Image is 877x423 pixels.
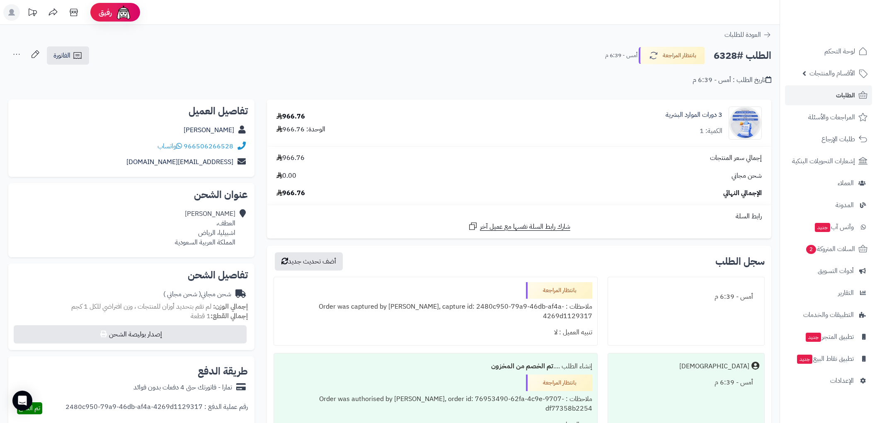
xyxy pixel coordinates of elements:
[65,402,248,414] div: رقم عملية الدفع : 2480c950-79a9-46db-af4a-4269d1129317
[803,309,854,321] span: التطبيقات والخدمات
[133,383,232,392] div: تمارا - فاتورتك حتى 4 دفعات بدون فوائد
[785,41,872,61] a: لوحة التحكم
[724,30,761,40] span: العودة للطلبات
[184,141,233,151] a: 966506266528
[15,106,248,116] h2: تفاصيل العميل
[279,299,592,324] div: ملاحظات : Order was captured by [PERSON_NAME], capture id: 2480c950-79a9-46db-af4a-4269d1129317
[723,189,762,198] span: الإجمالي النهائي
[785,349,872,369] a: تطبيق نقاط البيعجديد
[275,252,343,271] button: أضف تحديث جديد
[785,107,872,127] a: المراجعات والأسئلة
[126,157,233,167] a: [EMAIL_ADDRESS][DOMAIN_NAME]
[838,287,854,299] span: التقارير
[15,190,248,200] h2: عنوان الشحن
[184,125,234,135] a: [PERSON_NAME]
[15,270,248,280] h2: تفاصيل الشحن
[71,302,211,312] span: لم تقم بتحديد أوزان للمنتجات ، وزن افتراضي للكل 1 كجم
[99,7,112,17] span: رفيق
[785,305,872,325] a: التطبيقات والخدمات
[198,366,248,376] h2: طريقة الدفع
[679,362,749,371] div: [DEMOGRAPHIC_DATA]
[714,47,771,64] h2: الطلب #6328
[276,171,296,181] span: 0.00
[836,89,855,101] span: الطلبات
[805,331,854,343] span: تطبيق المتجر
[732,171,762,181] span: شحن مجاني
[838,177,854,189] span: العملاء
[792,155,855,167] span: إشعارات التحويلات البنكية
[785,261,872,281] a: أدوات التسويق
[785,371,872,391] a: الإعدادات
[468,221,570,232] a: شارك رابط السلة نفسها مع عميل آخر
[213,302,248,312] strong: إجمالي الوزن:
[785,173,872,193] a: العملاء
[115,4,132,21] img: ai-face.png
[491,361,553,371] b: تم الخصم من المخزون
[821,16,869,33] img: logo-2.png
[724,30,771,40] a: العودة للطلبات
[785,129,872,149] a: طلبات الإرجاع
[276,125,325,134] div: الوحدة: 966.76
[806,244,816,254] span: 2
[279,358,592,375] div: إنشاء الطلب ....
[693,75,771,85] div: تاريخ الطلب : أمس - 6:39 م
[276,189,305,198] span: 966.76
[613,375,759,391] div: أمس - 6:39 م
[821,133,855,145] span: طلبات الإرجاع
[279,391,592,417] div: ملاحظات : Order was authorised by [PERSON_NAME], order id: 76953490-62fa-4c9e-9707-df77358b2254
[715,256,765,266] h3: سجل الطلب
[818,265,854,277] span: أدوات التسويق
[175,209,235,247] div: [PERSON_NAME] العطف، اشبيليا، الرياض المملكة العربية السعودية
[785,151,872,171] a: إشعارات التحويلات البنكية
[53,51,70,60] span: الفاتورة
[526,282,592,299] div: بانتظار المراجعة
[276,112,305,121] div: 966.76
[824,46,855,57] span: لوحة التحكم
[830,375,854,387] span: الإعدادات
[710,153,762,163] span: إجمالي سعر المنتجات
[666,110,722,120] a: 3 دورات الموارد البشرية
[211,311,248,321] strong: إجمالي القطع:
[480,222,570,232] span: شارك رابط السلة نفسها مع عميل آخر
[12,391,32,411] div: Open Intercom Messenger
[163,289,201,299] span: ( شحن مجاني )
[163,290,231,299] div: شحن مجاني
[191,311,248,321] small: 1 قطعة
[729,106,761,140] img: 1756049742-%D8%B5%D9%88%D8%A9-90x90.jpg
[279,324,592,341] div: تنبيه العميل : لا
[47,46,89,65] a: الفاتورة
[526,375,592,391] div: بانتظار المراجعة
[809,68,855,79] span: الأقسام والمنتجات
[22,4,43,23] a: تحديثات المنصة
[814,221,854,233] span: وآتس آب
[785,195,872,215] a: المدونة
[797,355,812,364] span: جديد
[605,51,637,60] small: أمس - 6:39 م
[836,199,854,211] span: المدونة
[785,327,872,347] a: تطبيق المتجرجديد
[796,353,854,365] span: تطبيق نقاط البيع
[805,243,855,255] span: السلات المتروكة
[785,217,872,237] a: وآتس آبجديد
[815,223,830,232] span: جديد
[14,325,247,343] button: إصدار بوليصة الشحن
[700,126,722,136] div: الكمية: 1
[785,85,872,105] a: الطلبات
[808,111,855,123] span: المراجعات والأسئلة
[785,283,872,303] a: التقارير
[613,289,759,305] div: أمس - 6:39 م
[157,141,182,151] a: واتساب
[639,47,705,64] button: بانتظار المراجعة
[806,333,821,342] span: جديد
[270,212,768,221] div: رابط السلة
[785,239,872,259] a: السلات المتروكة2
[276,153,305,163] span: 966.76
